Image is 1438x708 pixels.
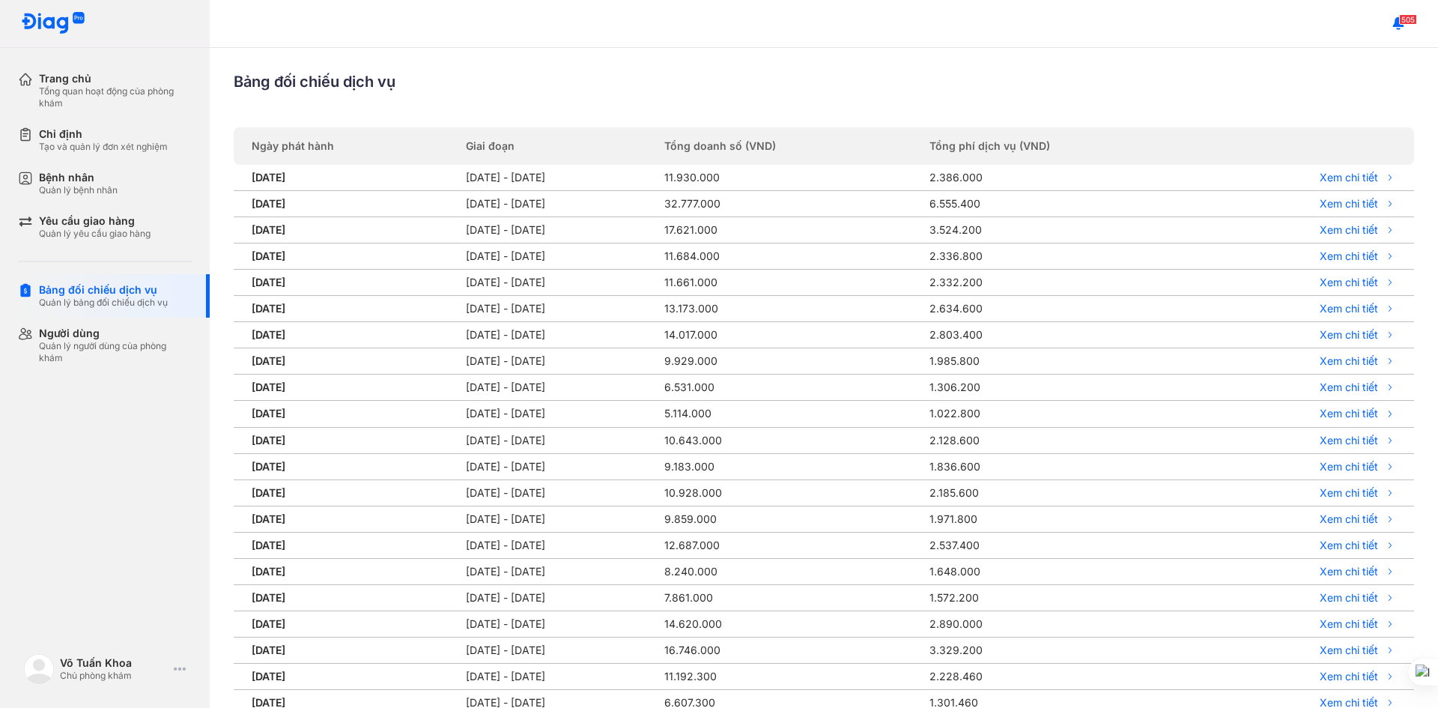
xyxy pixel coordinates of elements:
td: 10.928.000 [655,479,920,506]
img: download-icon [1384,434,1396,447]
td: [DATE] - [DATE] [457,532,655,558]
img: logo [24,654,54,684]
a: Xem chi tiết [1212,486,1396,500]
td: [DATE] [234,401,457,427]
img: download-icon [1384,565,1396,578]
td: 9.183.000 [655,453,920,479]
td: [DATE] - [DATE] [457,270,655,296]
td: 2.128.600 [920,427,1204,453]
span: 505 [1399,14,1417,25]
td: 8.240.000 [655,558,920,584]
td: [DATE] - [DATE] [457,611,655,637]
a: Xem chi tiết [1212,223,1396,237]
td: 12.687.000 [655,532,920,558]
td: 3.524.200 [920,217,1204,243]
img: download-icon [1384,670,1396,683]
th: Tổng doanh số (VND) [655,127,920,165]
div: Yêu cầu giao hàng [39,214,151,228]
a: Xem chi tiết [1212,617,1396,631]
td: 2.386.000 [920,165,1204,191]
td: [DATE] - [DATE] [457,165,655,191]
td: [DATE] [234,506,457,532]
div: Quản lý bảng đối chiếu dịch vụ [39,297,168,309]
a: Xem chi tiết [1212,171,1396,184]
img: download-icon [1384,486,1396,500]
td: 13.173.000 [655,296,920,322]
td: 9.859.000 [655,506,920,532]
td: 11.684.000 [655,243,920,270]
td: [DATE] [234,427,457,453]
th: Giai đoạn [457,127,655,165]
div: Bảng đối chiếu dịch vụ [234,72,1414,91]
img: download-icon [1384,171,1396,184]
td: 6.531.000 [655,375,920,401]
td: [DATE] [234,611,457,637]
div: Chủ phòng khám [60,670,168,682]
a: Xem chi tiết [1212,460,1396,473]
img: download-icon [1384,512,1396,526]
img: download-icon [1384,276,1396,289]
img: download-icon [1384,381,1396,394]
td: 16.746.000 [655,637,920,663]
td: 2.228.460 [920,663,1204,689]
td: 1.306.200 [920,375,1204,401]
img: download-icon [1384,460,1396,473]
td: [DATE] [234,191,457,217]
td: [DATE] - [DATE] [457,427,655,453]
td: 14.620.000 [655,611,920,637]
td: 17.621.000 [655,217,920,243]
a: Xem chi tiết [1212,381,1396,394]
img: download-icon [1384,249,1396,263]
td: 2.803.400 [920,322,1204,348]
td: [DATE] [234,348,457,375]
td: 2.537.400 [920,532,1204,558]
a: Xem chi tiết [1212,354,1396,368]
div: Bảng đối chiếu dịch vụ [39,283,168,297]
td: 2.634.600 [920,296,1204,322]
td: [DATE] - [DATE] [457,663,655,689]
td: [DATE] [234,558,457,584]
a: Xem chi tiết [1212,565,1396,578]
td: [DATE] - [DATE] [457,243,655,270]
td: [DATE] - [DATE] [457,637,655,663]
td: [DATE] [234,453,457,479]
a: Xem chi tiết [1212,670,1396,683]
div: Quản lý người dùng của phòng khám [39,340,192,364]
td: [DATE] [234,637,457,663]
div: Tổng quan hoạt động của phòng khám [39,85,192,109]
td: [DATE] - [DATE] [457,191,655,217]
a: Xem chi tiết [1212,407,1396,420]
td: 11.930.000 [655,165,920,191]
td: 5.114.000 [655,401,920,427]
td: [DATE] - [DATE] [457,401,655,427]
div: Quản lý yêu cầu giao hàng [39,228,151,240]
img: download-icon [1384,197,1396,211]
td: 32.777.000 [655,191,920,217]
img: download-icon [1384,644,1396,657]
td: 1.985.800 [920,348,1204,375]
img: download-icon [1384,328,1396,342]
td: [DATE] - [DATE] [457,348,655,375]
td: [DATE] - [DATE] [457,584,655,611]
img: download-icon [1384,591,1396,605]
a: Xem chi tiết [1212,591,1396,605]
td: 1.971.800 [920,506,1204,532]
a: Xem chi tiết [1212,328,1396,342]
td: [DATE] [234,243,457,270]
div: Bệnh nhân [39,171,118,184]
td: 3.329.200 [920,637,1204,663]
img: download-icon [1384,539,1396,552]
td: 14.017.000 [655,322,920,348]
a: Xem chi tiết [1212,434,1396,447]
th: Ngày phát hành [234,127,457,165]
td: [DATE] [234,532,457,558]
td: 1.572.200 [920,584,1204,611]
img: logo [21,12,85,35]
a: Xem chi tiết [1212,276,1396,289]
a: Xem chi tiết [1212,539,1396,552]
img: download-icon [1384,223,1396,237]
td: 10.643.000 [655,427,920,453]
img: download-icon [1384,302,1396,315]
img: download-icon [1384,407,1396,420]
td: 2.332.200 [920,270,1204,296]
